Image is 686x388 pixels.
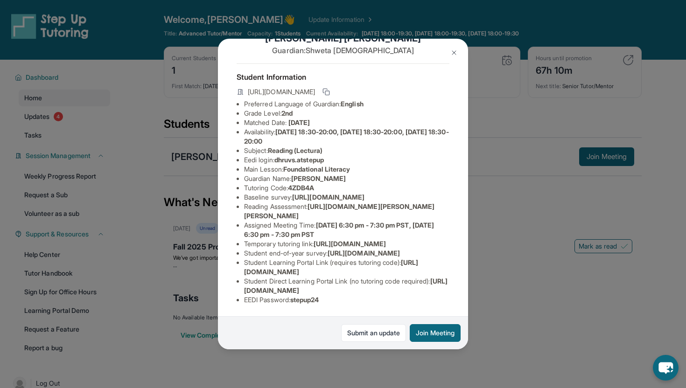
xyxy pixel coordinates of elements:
li: Student Learning Portal Link (requires tutoring code) : [244,258,449,277]
span: Foundational Literacy [283,165,350,173]
span: [PERSON_NAME] [291,174,346,182]
span: [URL][DOMAIN_NAME] [292,193,364,201]
span: [DATE] 6:30 pm - 7:30 pm PST, [DATE] 6:30 pm - 7:30 pm PST [244,221,434,238]
li: Student end-of-year survey : [244,249,449,258]
img: Close Icon [450,49,458,56]
span: 2nd [281,109,293,117]
li: Guardian Name : [244,174,449,183]
span: [URL][DOMAIN_NAME] [314,240,386,248]
button: Copy link [321,86,332,97]
span: [DATE] 18:30-20:00, [DATE] 18:30-20:00, [DATE] 18:30-20:00 [244,128,449,145]
li: Reading Assessment : [244,202,449,221]
li: Eedi login : [244,155,449,165]
li: Student Direct Learning Portal Link (no tutoring code required) : [244,277,449,295]
a: Submit an update [341,324,406,342]
span: English [341,100,364,108]
span: [DATE] [288,118,310,126]
span: stepup24 [290,296,319,304]
span: dhruvs.atstepup [274,156,324,164]
li: Baseline survey : [244,193,449,202]
span: 4ZDB4A [288,184,314,192]
span: [URL][DOMAIN_NAME][PERSON_NAME][PERSON_NAME] [244,202,435,220]
li: Preferred Language of Guardian: [244,99,449,109]
button: chat-button [653,355,679,381]
li: Matched Date: [244,118,449,127]
button: Join Meeting [410,324,461,342]
li: Grade Level: [244,109,449,118]
li: Subject : [244,146,449,155]
li: Assigned Meeting Time : [244,221,449,239]
p: Guardian: Shweta [DEMOGRAPHIC_DATA] [237,45,449,56]
h4: Student Information [237,71,449,83]
li: Tutoring Code : [244,183,449,193]
li: EEDI Password : [244,295,449,305]
li: Temporary tutoring link : [244,239,449,249]
span: Reading (Lectura) [268,146,322,154]
span: [URL][DOMAIN_NAME] [328,249,400,257]
span: [URL][DOMAIN_NAME] [248,87,315,97]
li: Main Lesson : [244,165,449,174]
li: Availability: [244,127,449,146]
